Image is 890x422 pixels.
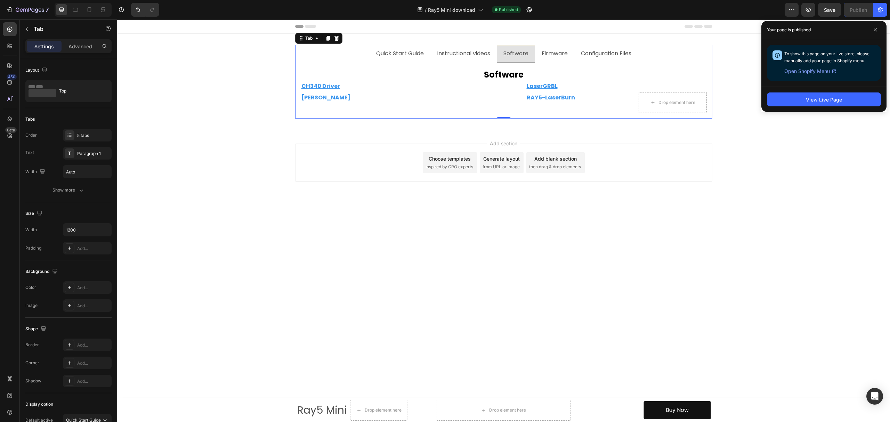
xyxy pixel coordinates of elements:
p: Settings [34,43,54,50]
span: then drag & drop elements [412,144,464,151]
div: Add... [77,303,110,309]
div: Drop element here [372,388,409,393]
div: Add... [77,342,110,348]
div: Width [25,227,37,233]
button: Buy Now [526,382,593,400]
div: Rich Text Editor. Editing area: main [423,28,452,40]
div: Rich Text Editor. Editing area: main [319,28,374,40]
div: Order [25,132,37,138]
div: Background [25,267,59,276]
h2: Software [184,49,590,61]
div: Rich Text Editor. Editing area: main [463,28,515,40]
div: Beta [5,127,17,133]
span: inspired by CRO experts [308,144,356,151]
div: Text [25,149,34,156]
strong: RAY5- [410,74,428,82]
div: Image [25,302,38,309]
div: Shape [25,324,48,334]
p: Software [386,29,411,39]
a: [PERSON_NAME] [184,74,233,82]
p: Configuration Files [464,29,514,39]
p: Firmware [424,29,451,39]
a: CH340 Driver [184,63,223,71]
button: View Live Page [767,92,881,106]
div: Drop element here [541,80,578,86]
p: Quick Start Guide [259,29,307,39]
button: 7 [3,3,52,17]
p: Ray5 Mini [180,381,230,400]
input: Auto [63,165,111,178]
a: RAY5-LaserBurn [410,74,458,82]
div: Padding [25,245,41,251]
div: 450 [7,74,17,80]
div: Open Intercom Messenger [866,388,883,405]
span: Ray5 Mini download [428,6,475,14]
p: 7 [46,6,49,14]
div: Drop element here [248,388,284,393]
div: Width [25,167,47,177]
div: Color [25,284,36,291]
div: Corner [25,360,39,366]
iframe: Design area [117,19,890,422]
div: Top [59,83,102,99]
span: Add section [370,120,403,128]
span: / [425,6,427,14]
div: Add blank section [417,136,460,143]
div: Publish [850,6,867,14]
div: Size [25,209,44,218]
div: Rich Text Editor. Editing area: main [385,28,412,40]
div: Display option [25,401,53,407]
button: Show more [25,184,112,196]
p: Advanced [68,43,92,50]
div: Shadow [25,378,41,384]
div: Tab [187,16,197,22]
span: Open Shopify Menu [784,67,830,75]
span: To show this page on your live store, please manually add your page in Shopify menu. [784,51,869,63]
div: Add... [77,285,110,291]
p: Instructional videos [320,29,373,39]
button: Save [818,3,841,17]
div: Border [25,342,39,348]
a: LaserGRBL [410,63,440,71]
button: Publish [844,3,873,17]
div: Add... [77,360,110,366]
input: Auto [63,224,111,236]
div: Add... [77,245,110,252]
div: Tabs [25,116,35,122]
div: Paragraph 1 [77,151,110,157]
div: Buy Now [549,386,572,396]
p: Tab [34,25,93,33]
div: Undo/Redo [131,3,159,17]
div: Add... [77,378,110,384]
p: Your page is published [767,26,811,33]
div: Generate layout [366,136,403,143]
div: Choose templates [311,136,354,143]
div: Show more [52,187,85,194]
span: from URL or image [365,144,403,151]
div: 5 tabs [77,132,110,139]
div: View Live Page [806,96,842,103]
div: Layout [25,66,49,75]
span: Save [824,7,835,13]
div: Rich Text Editor. Editing area: main [258,28,308,40]
strong: LaserBurn [428,74,458,82]
span: Published [499,7,518,13]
